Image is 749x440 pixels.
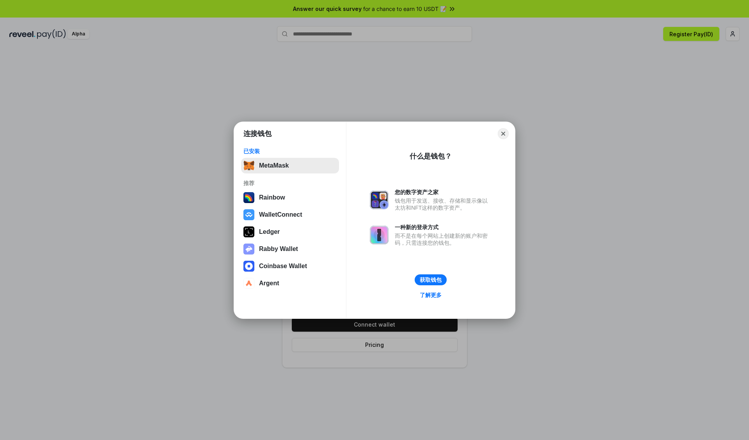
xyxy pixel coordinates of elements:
[243,148,337,155] div: 已安装
[395,224,492,231] div: 一种新的登录方式
[410,152,452,161] div: 什么是钱包？
[415,290,446,300] a: 了解更多
[370,226,389,244] img: svg+xml,%3Csvg%20xmlns%3D%22http%3A%2F%2Fwww.w3.org%2F2000%2Fsvg%22%20fill%3D%22none%22%20viewBox...
[243,129,272,138] h1: 连接钱包
[259,280,279,287] div: Argent
[243,192,254,203] img: svg+xml,%3Csvg%20width%3D%22120%22%20height%3D%22120%22%20viewBox%3D%220%200%20120%20120%22%20fil...
[241,241,339,257] button: Rabby Wallet
[243,180,337,187] div: 推荐
[415,274,447,285] button: 获取钱包
[243,278,254,289] img: svg+xml,%3Csvg%20width%3D%2228%22%20height%3D%2228%22%20viewBox%3D%220%200%2028%2028%22%20fill%3D...
[420,292,442,299] div: 了解更多
[395,232,492,246] div: 而不是在每个网站上创建新的账户和密码，只需连接您的钱包。
[259,194,285,201] div: Rainbow
[241,207,339,223] button: WalletConnect
[243,209,254,220] img: svg+xml,%3Csvg%20width%3D%2228%22%20height%3D%2228%22%20viewBox%3D%220%200%2028%2028%22%20fill%3D...
[241,224,339,240] button: Ledger
[259,228,280,235] div: Ledger
[243,244,254,254] img: svg+xml,%3Csvg%20xmlns%3D%22http%3A%2F%2Fwww.w3.org%2F2000%2Fsvg%22%20fill%3D%22none%22%20viewBox...
[241,158,339,173] button: MetaMask
[241,276,339,291] button: Argent
[420,276,442,283] div: 获取钱包
[259,162,289,169] div: MetaMask
[243,160,254,171] img: svg+xml,%3Csvg%20fill%3D%22none%22%20height%3D%2233%22%20viewBox%3D%220%200%2035%2033%22%20width%...
[259,246,298,253] div: Rabby Wallet
[243,261,254,272] img: svg+xml,%3Csvg%20width%3D%2228%22%20height%3D%2228%22%20viewBox%3D%220%200%2028%2028%22%20fill%3D...
[395,189,492,196] div: 您的数字资产之家
[370,191,389,209] img: svg+xml,%3Csvg%20xmlns%3D%22http%3A%2F%2Fwww.w3.org%2F2000%2Fsvg%22%20fill%3D%22none%22%20viewBox...
[241,190,339,205] button: Rainbow
[241,258,339,274] button: Coinbase Wallet
[498,128,509,139] button: Close
[395,197,492,211] div: 钱包用于发送、接收、存储和显示像以太坊和NFT这样的数字资产。
[259,211,302,218] div: WalletConnect
[259,263,307,270] div: Coinbase Wallet
[243,226,254,237] img: svg+xml,%3Csvg%20xmlns%3D%22http%3A%2F%2Fwww.w3.org%2F2000%2Fsvg%22%20width%3D%2228%22%20height%3...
